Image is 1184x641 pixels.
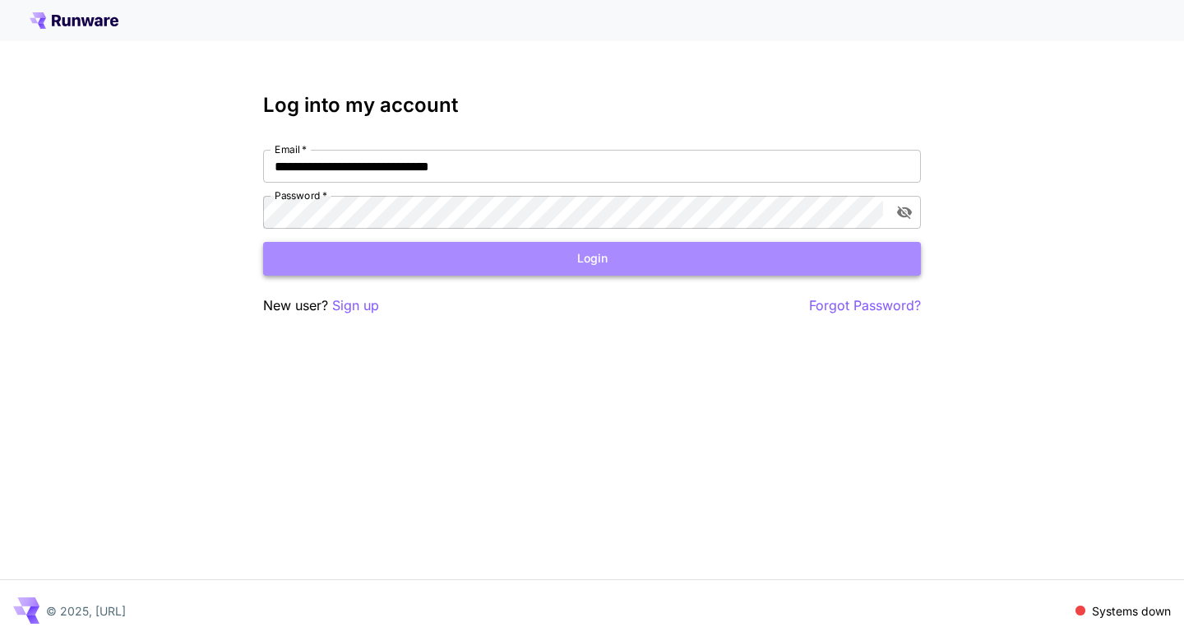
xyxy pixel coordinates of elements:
button: toggle password visibility [890,197,919,227]
h3: Log into my account [263,94,921,117]
label: Password [275,188,327,202]
p: © 2025, [URL] [46,602,126,620]
p: Systems down [1092,602,1171,620]
button: Forgot Password? [809,295,921,316]
button: Sign up [332,295,379,316]
p: New user? [263,295,379,316]
button: Login [263,242,921,276]
label: Email [275,142,307,156]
